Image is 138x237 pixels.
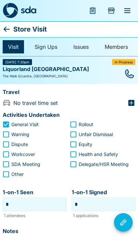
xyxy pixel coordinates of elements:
a: Visit [3,40,24,53]
span: Dispute [11,141,28,148]
span: In Progress [115,60,133,64]
a: Sign Ups [29,40,63,53]
button: menu [85,3,101,19]
span: Health and Safety [79,151,118,158]
button: Visit Actions [114,213,133,232]
div: The Walk S/centre, [GEOGRAPHIC_DATA] [3,74,135,79]
button: menu [119,3,135,19]
p: 1 applications [73,212,134,219]
a: Issues [68,40,94,53]
span: Rollout [79,121,93,128]
span: Delegate/HSR Meeting [79,161,129,168]
span: Workcover [11,151,35,158]
label: 1-on-1 Seen [3,189,66,196]
p: Liquorland [GEOGRAPHIC_DATA] [3,65,89,74]
span: Equity [79,141,92,148]
span: General Visit [11,121,39,128]
a: Members [99,40,133,53]
p: 1 attendees [4,212,65,219]
img: sda-logo-dark.svg [3,3,18,18]
p: Activities Undertaken [3,111,60,119]
p: No travel time set [13,99,58,107]
span: Unfair Dismissal [79,131,113,138]
span: [DATE] 7:20pm [5,60,29,64]
p: Notes [3,227,18,236]
img: sda-logotype.svg [21,6,36,14]
p: Travel [3,88,19,97]
span: SDA Meeting [11,161,40,168]
label: 1-on-1 Signed [72,189,135,196]
p: Store Visit [13,24,47,35]
span: Warning [11,131,29,138]
span: Other [11,171,24,178]
button: Add Store Visit [103,3,119,19]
